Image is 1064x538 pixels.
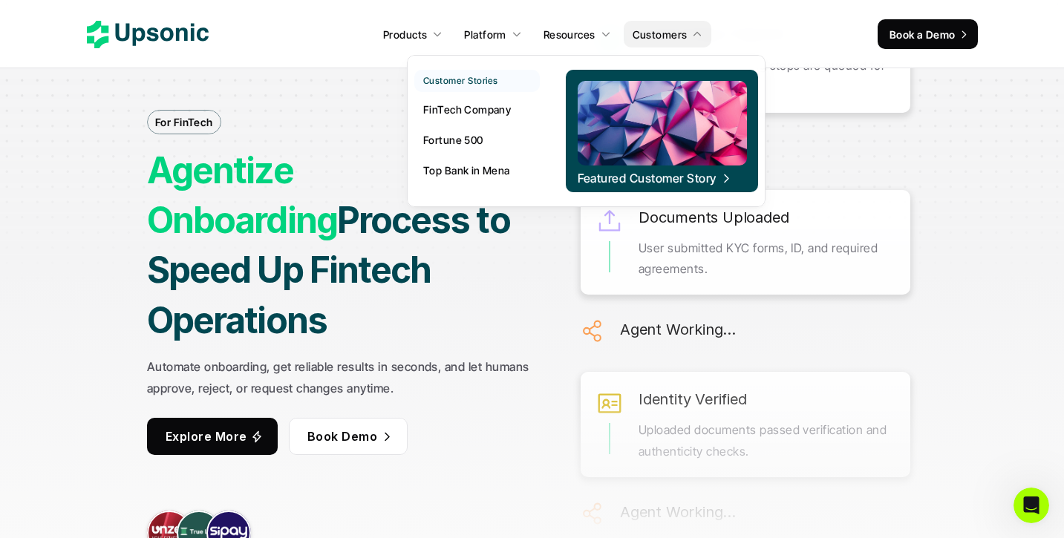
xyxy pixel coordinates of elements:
[147,359,532,396] strong: Automate onboarding, get reliable results in seconds, and let humans approve, reject, or request ...
[147,198,517,341] strong: Process to Speed Up Fintech Operations
[155,114,213,130] p: For FinTech
[639,417,895,460] p: Uploaded documents passed verification and authenticity checks.
[147,148,337,242] strong: Agentize Onboarding
[414,96,540,122] a: FinTech Company
[288,418,407,455] a: Book Demo
[464,27,506,42] p: Platform
[620,497,736,522] h6: Agent Working...
[639,235,895,278] p: User submitted KYC forms, ID, and required agreements.
[620,315,736,340] h6: Agent Working...
[566,70,758,192] a: Featured Customer Story
[414,157,540,183] a: Top Bank in Mena
[423,132,483,148] p: Fortune 500
[374,21,451,47] a: Products
[414,126,540,153] a: Fortune 500
[307,425,376,447] p: Book Demo
[578,170,732,186] span: Featured Customer Story
[639,203,789,228] h6: Documents Uploaded
[890,27,956,42] p: Book a Demo
[423,163,510,178] p: Top Bank in Mena
[1014,488,1049,523] iframe: Intercom live chat
[423,102,511,117] p: FinTech Company
[639,53,895,96] p: All required onboarding steps are queued for execution.
[147,418,278,455] a: Explore More
[166,425,247,447] p: Explore More
[423,76,498,86] p: Customer Stories
[639,384,747,410] h6: Identity Verified
[633,27,688,42] p: Customers
[544,27,595,42] p: Resources
[578,170,717,186] p: Featured Customer Story
[383,27,427,42] p: Products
